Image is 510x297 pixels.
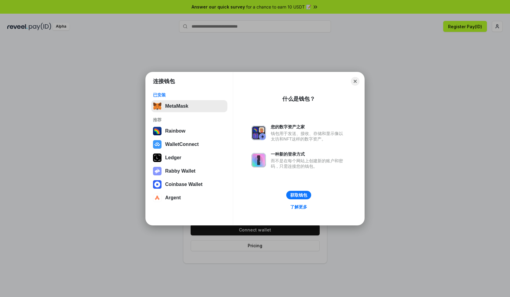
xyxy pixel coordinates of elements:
[153,140,161,149] img: svg+xml,%3Csvg%20width%3D%2228%22%20height%3D%2228%22%20viewBox%3D%220%200%2028%2028%22%20fill%3D...
[153,180,161,189] img: svg+xml,%3Csvg%20width%3D%2228%22%20height%3D%2228%22%20viewBox%3D%220%200%2028%2028%22%20fill%3D...
[151,192,227,204] button: Argent
[286,191,311,199] button: 获取钱包
[271,151,346,157] div: 一种新的登录方式
[271,158,346,169] div: 而不是在每个网站上创建新的账户和密码，只需连接您的钱包。
[153,154,161,162] img: svg+xml,%3Csvg%20xmlns%3D%22http%3A%2F%2Fwww.w3.org%2F2000%2Fsvg%22%20width%3D%2228%22%20height%3...
[151,165,227,177] button: Rabby Wallet
[151,125,227,137] button: Rainbow
[165,168,195,174] div: Rabby Wallet
[165,142,199,147] div: WalletConnect
[153,167,161,175] img: svg+xml,%3Csvg%20xmlns%3D%22http%3A%2F%2Fwww.w3.org%2F2000%2Fsvg%22%20fill%3D%22none%22%20viewBox...
[282,95,315,103] div: 什么是钱包？
[151,138,227,150] button: WalletConnect
[287,203,311,211] a: 了解更多
[271,131,346,142] div: 钱包用于发送、接收、存储和显示像以太坊和NFT这样的数字资产。
[153,127,161,135] img: svg+xml,%3Csvg%20width%3D%22120%22%20height%3D%22120%22%20viewBox%3D%220%200%20120%20120%22%20fil...
[151,152,227,164] button: Ledger
[290,204,307,210] div: 了解更多
[251,126,266,140] img: svg+xml,%3Csvg%20xmlns%3D%22http%3A%2F%2Fwww.w3.org%2F2000%2Fsvg%22%20fill%3D%22none%22%20viewBox...
[153,194,161,202] img: svg+xml,%3Csvg%20width%3D%2228%22%20height%3D%2228%22%20viewBox%3D%220%200%2028%2028%22%20fill%3D...
[271,124,346,130] div: 您的数字资产之家
[153,78,175,85] h1: 连接钱包
[165,155,181,160] div: Ledger
[153,92,226,98] div: 已安装
[165,195,181,201] div: Argent
[351,77,359,86] button: Close
[151,178,227,191] button: Coinbase Wallet
[151,100,227,112] button: MetaMask
[290,192,307,198] div: 获取钱包
[153,117,226,123] div: 推荐
[165,103,188,109] div: MetaMask
[251,153,266,167] img: svg+xml,%3Csvg%20xmlns%3D%22http%3A%2F%2Fwww.w3.org%2F2000%2Fsvg%22%20fill%3D%22none%22%20viewBox...
[165,182,202,187] div: Coinbase Wallet
[153,102,161,110] img: svg+xml,%3Csvg%20fill%3D%22none%22%20height%3D%2233%22%20viewBox%3D%220%200%2035%2033%22%20width%...
[165,128,185,134] div: Rainbow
